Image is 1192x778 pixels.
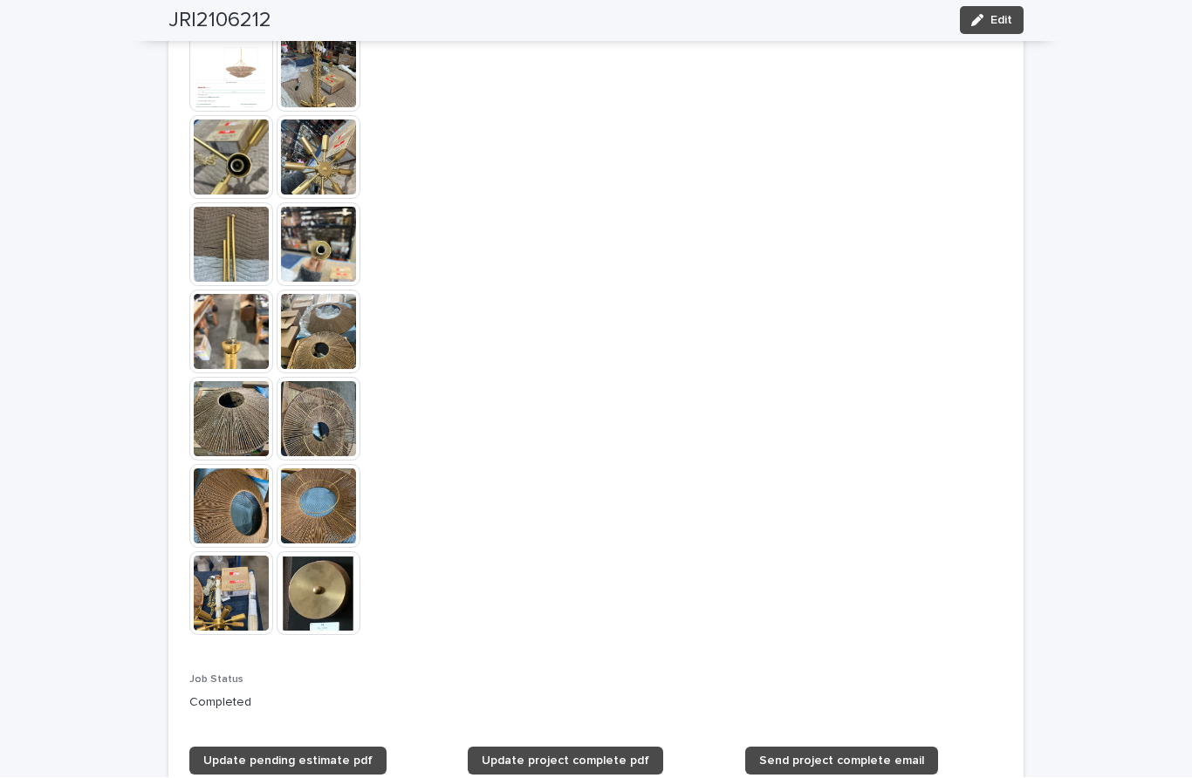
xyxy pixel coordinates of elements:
span: Edit [990,15,1012,27]
span: Send project complete email [759,755,924,768]
h2: JRI2106212 [168,9,271,34]
span: Job Status [189,675,243,686]
button: Edit [960,7,1024,35]
span: Update pending estimate pdf [203,755,373,768]
a: Update project complete pdf [468,747,663,775]
a: Update pending estimate pdf [189,747,387,775]
p: Completed [189,694,1003,713]
a: Send project complete email [745,747,938,775]
span: Update project complete pdf [482,755,649,768]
